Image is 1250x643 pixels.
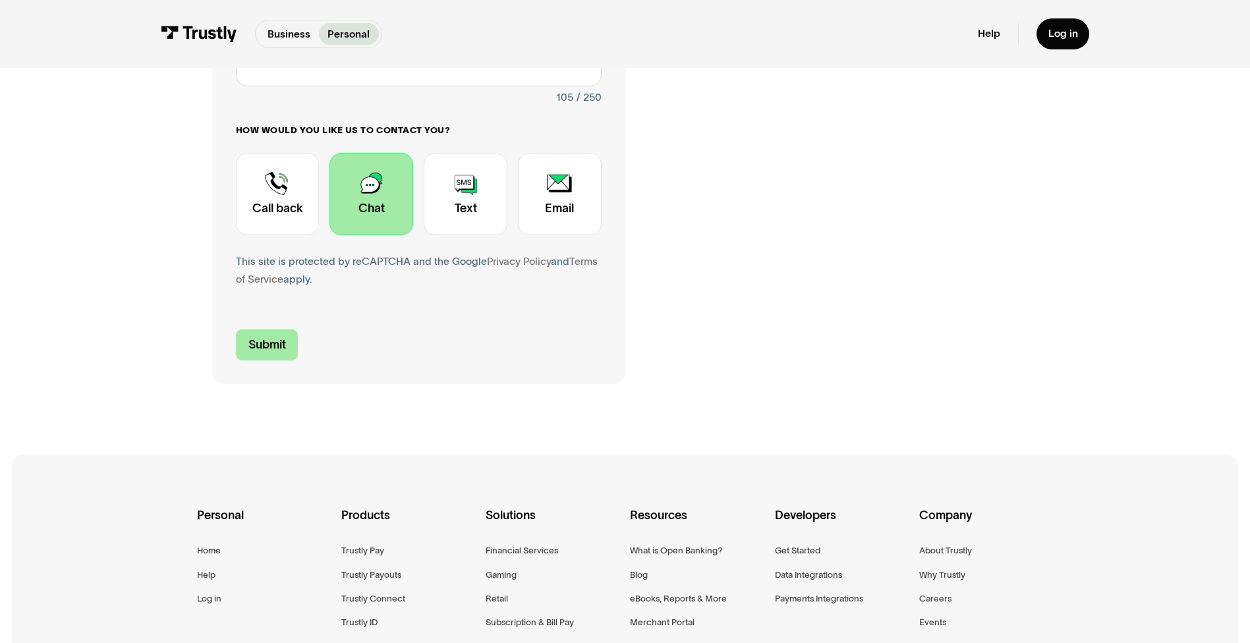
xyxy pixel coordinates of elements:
a: Help [197,567,215,582]
a: Data Integrations [775,567,842,582]
div: / 250 [577,89,602,107]
a: Merchant Portal [630,615,695,630]
a: Privacy Policy [487,256,551,267]
a: Retail [486,591,508,606]
a: eBooks, Reports & More [630,591,727,606]
a: Home [197,543,221,558]
a: Blog [630,567,648,582]
div: Developers [775,506,909,543]
p: Personal [327,26,370,42]
a: About Trustly [919,543,972,558]
a: Trustly Connect [341,591,405,606]
a: Why Trustly [919,567,965,582]
a: Careers [919,591,952,606]
a: What is Open Banking? [630,543,722,558]
div: Personal [197,506,331,543]
a: Trustly Payouts [341,567,401,582]
a: Trustly Pay [341,543,384,558]
a: Financial Services [486,543,558,558]
div: Log in [1048,27,1078,40]
div: Products [341,506,475,543]
img: Trustly Logo [161,26,237,42]
div: Resources [630,506,764,543]
a: Business [258,23,319,44]
a: Subscription & Bill Pay [486,615,574,630]
a: Log in [197,591,221,606]
label: How would you like us to contact you? [236,125,602,136]
div: Company [919,506,1053,543]
div: Solutions [486,506,619,543]
a: Log in [1037,18,1090,49]
a: Terms of Service [236,256,598,285]
a: Gaming [486,567,517,582]
a: Events [919,615,946,630]
a: Payments Integrations [775,591,863,606]
a: Personal [319,23,379,44]
input: Submit [236,329,298,360]
p: Business [268,26,310,42]
div: 105 [556,89,573,107]
div: This site is protected by reCAPTCHA and the Google and apply. [236,253,602,289]
a: Trustly ID [341,615,378,630]
a: Help [978,27,1000,40]
a: Get Started [775,543,820,558]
